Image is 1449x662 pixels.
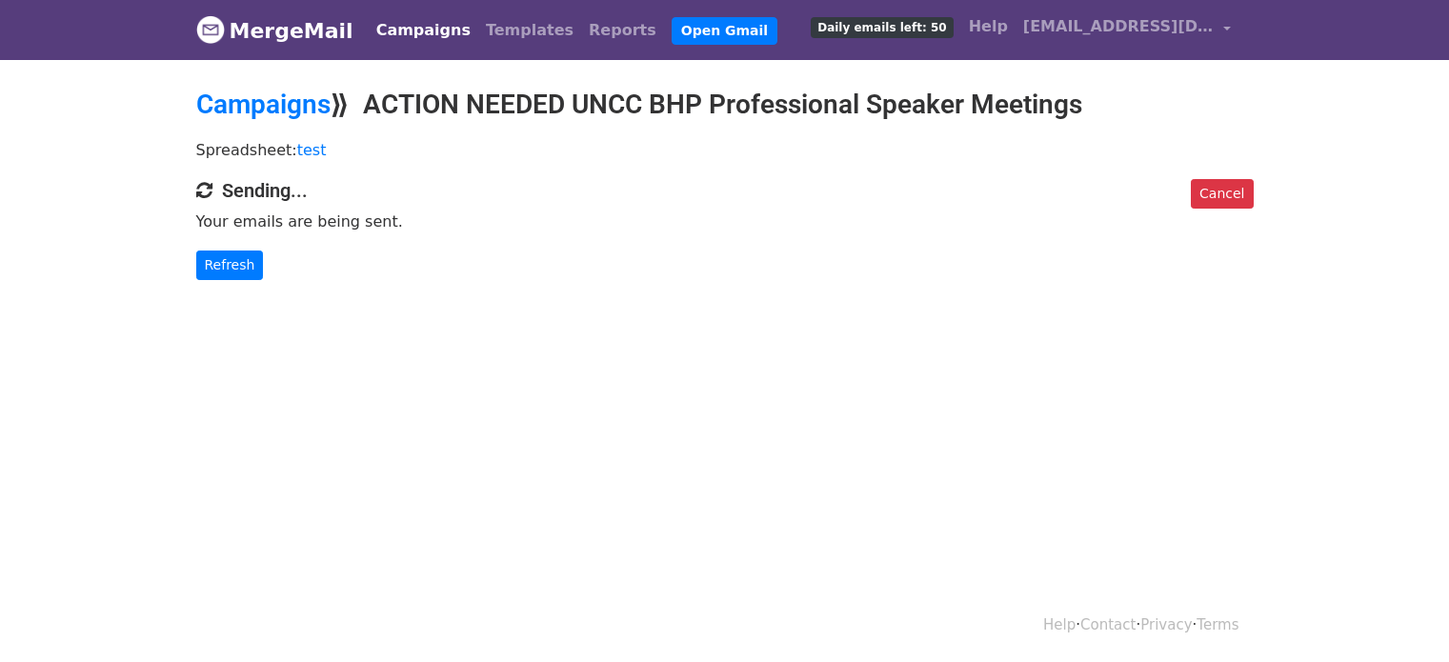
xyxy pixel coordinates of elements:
img: MergeMail logo [196,15,225,44]
a: Cancel [1191,179,1253,209]
a: MergeMail [196,10,353,50]
a: [EMAIL_ADDRESS][DOMAIN_NAME] [1016,8,1238,52]
span: [EMAIL_ADDRESS][DOMAIN_NAME] [1023,15,1214,38]
p: Spreadsheet: [196,140,1254,160]
a: test [297,141,327,159]
a: Daily emails left: 50 [803,8,960,46]
a: Templates [478,11,581,50]
h2: ⟫ ACTION NEEDED UNCC BHP Professional Speaker Meetings [196,89,1254,121]
span: Daily emails left: 50 [811,17,953,38]
a: Campaigns [196,89,331,120]
a: Contact [1080,616,1136,633]
a: Terms [1197,616,1238,633]
a: Help [1043,616,1076,633]
a: Open Gmail [672,17,777,45]
a: Privacy [1140,616,1192,633]
a: Help [961,8,1016,46]
a: Refresh [196,251,264,280]
a: Campaigns [369,11,478,50]
h4: Sending... [196,179,1254,202]
a: Reports [581,11,664,50]
p: Your emails are being sent. [196,211,1254,231]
